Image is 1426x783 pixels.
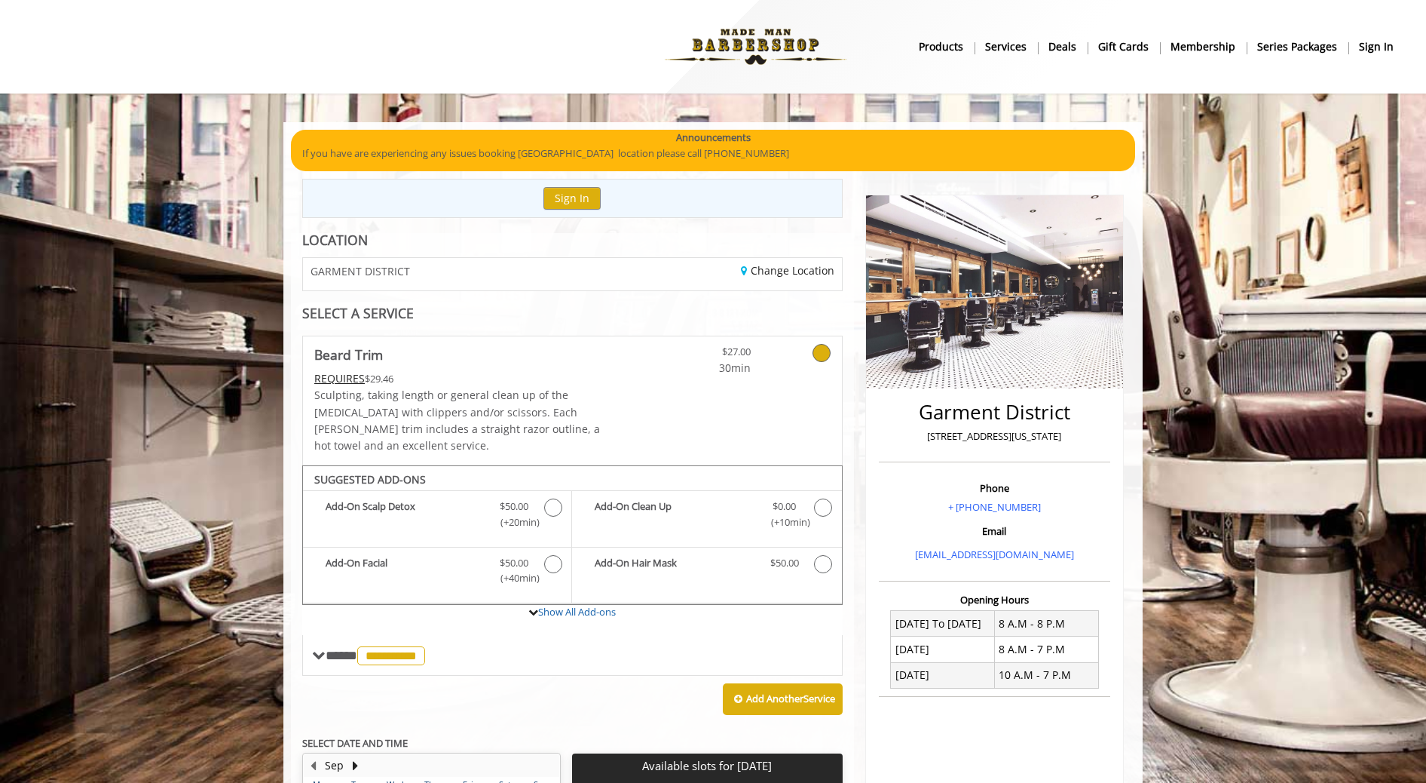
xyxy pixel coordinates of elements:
[741,263,834,278] a: Change Location
[1160,35,1247,57] a: MembershipMembership
[326,499,485,530] b: Add-On Scalp Detox
[915,548,1074,561] a: [EMAIL_ADDRESS][DOMAIN_NAME]
[746,692,835,705] b: Add Another Service
[975,35,1038,57] a: ServicesServices
[500,499,528,514] span: $50.00
[302,465,843,606] div: Beard Trim Add-onS
[908,35,975,57] a: Productsproducts
[314,472,426,487] b: SUGGESTED ADD-ONS
[307,757,319,774] button: Previous Month
[1247,35,1348,57] a: Series packagesSeries packages
[773,499,796,514] span: $0.00
[538,605,616,619] a: Show All Add-ons
[492,514,537,530] span: (+20min )
[311,499,564,534] label: Add-On Scalp Detox
[652,5,859,88] img: Made Man Barbershop logo
[985,38,1027,55] b: Services
[311,266,410,277] span: GARMENT DISTRICT
[325,757,344,774] button: Sep
[762,514,806,530] span: (+10min )
[883,483,1106,493] h3: Phone
[311,555,564,591] label: Add-On Facial
[883,526,1106,536] h3: Email
[770,555,799,571] span: $50.00
[1257,38,1337,55] b: Series packages
[500,555,528,571] span: $50.00
[492,570,537,586] span: (+40min )
[1088,35,1160,57] a: Gift cardsgift cards
[314,371,365,385] span: This service needs some Advance to be paid before we block your appointment
[326,555,485,587] b: Add-On Facial
[891,611,995,637] td: [DATE] To [DATE]
[314,370,617,387] div: $29.46
[1038,35,1088,57] a: DealsDeals
[994,637,1098,662] td: 8 A.M - 7 P.M
[676,130,751,146] b: Announcements
[595,499,754,530] b: Add-On Clean Up
[1348,35,1404,57] a: sign insign in
[919,38,963,55] b: products
[349,757,361,774] button: Next Month
[994,611,1098,637] td: 8 A.M - 8 P.M
[1098,38,1149,55] b: gift cards
[302,146,1124,161] p: If you have are experiencing any issues booking [GEOGRAPHIC_DATA] location please call [PHONE_NUM...
[994,662,1098,688] td: 10 A.M - 7 P.M
[595,555,754,573] b: Add-On Hair Mask
[883,428,1106,444] p: [STREET_ADDRESS][US_STATE]
[891,637,995,662] td: [DATE]
[662,336,751,376] a: $27.00
[580,555,834,577] label: Add-On Hair Mask
[948,500,1041,514] a: + [PHONE_NUMBER]
[302,306,843,321] div: SELECT A SERVICE
[662,360,751,376] span: 30min
[314,387,617,455] p: Sculpting, taking length or general clean up of the [MEDICAL_DATA] with clippers and/or scissors....
[891,662,995,688] td: [DATE]
[314,344,383,365] b: Beard Trim
[723,683,843,715] button: Add AnotherService
[302,736,408,750] b: SELECT DATE AND TIME
[580,499,834,534] label: Add-On Clean Up
[1048,38,1076,55] b: Deals
[302,231,368,249] b: LOCATION
[883,401,1106,423] h2: Garment District
[578,760,836,772] p: Available slots for [DATE]
[1170,38,1235,55] b: Membership
[543,187,601,209] button: Sign In
[879,594,1110,605] h3: Opening Hours
[1359,38,1394,55] b: sign in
